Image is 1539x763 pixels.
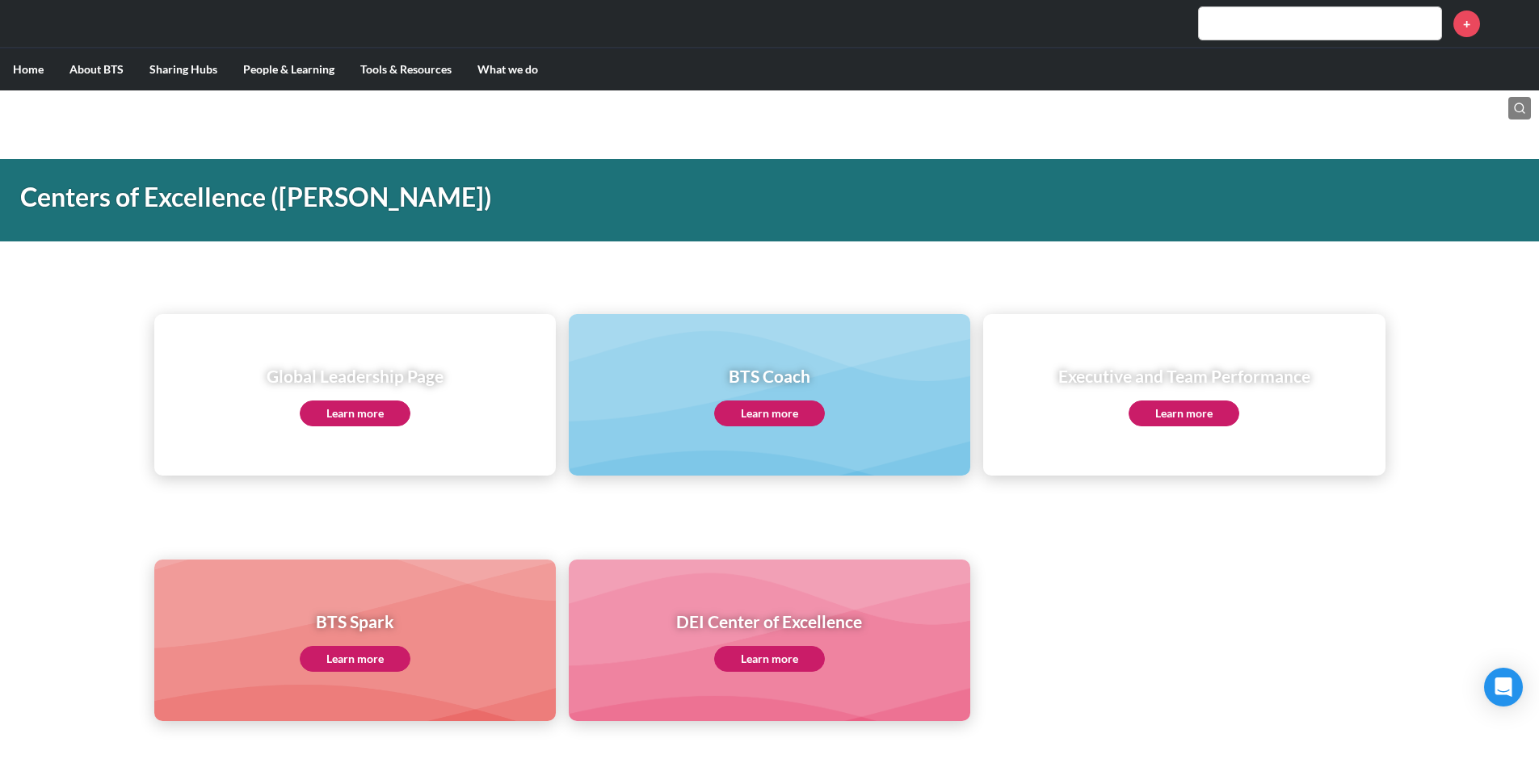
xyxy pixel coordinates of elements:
[1058,364,1310,388] h1: Executive and Team Performance
[465,48,551,90] label: What we do
[1484,668,1523,706] div: Open Intercom Messenger
[347,48,465,90] label: Tools & Resources
[714,400,825,426] a: Learn more
[676,610,862,633] h1: DEI Center of Excellence
[267,364,444,388] h1: Global Leadership Page
[57,48,137,90] label: About BTS
[1492,4,1531,43] img: Joel Reed
[1453,10,1480,37] a: +
[300,610,410,633] h1: BTS Spark
[714,646,825,672] a: Learn more
[137,48,230,90] label: Sharing Hubs
[714,364,825,388] h1: BTS Coach
[1492,4,1531,43] a: Profile
[1129,400,1239,426] a: Learn more
[300,400,410,426] a: Learn more
[230,48,347,90] label: People & Learning
[300,646,410,672] a: Learn more
[20,179,1069,216] h1: Centers of Excellence ([PERSON_NAME])
[8,12,74,35] img: BTS Logo
[8,12,103,35] a: Go home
